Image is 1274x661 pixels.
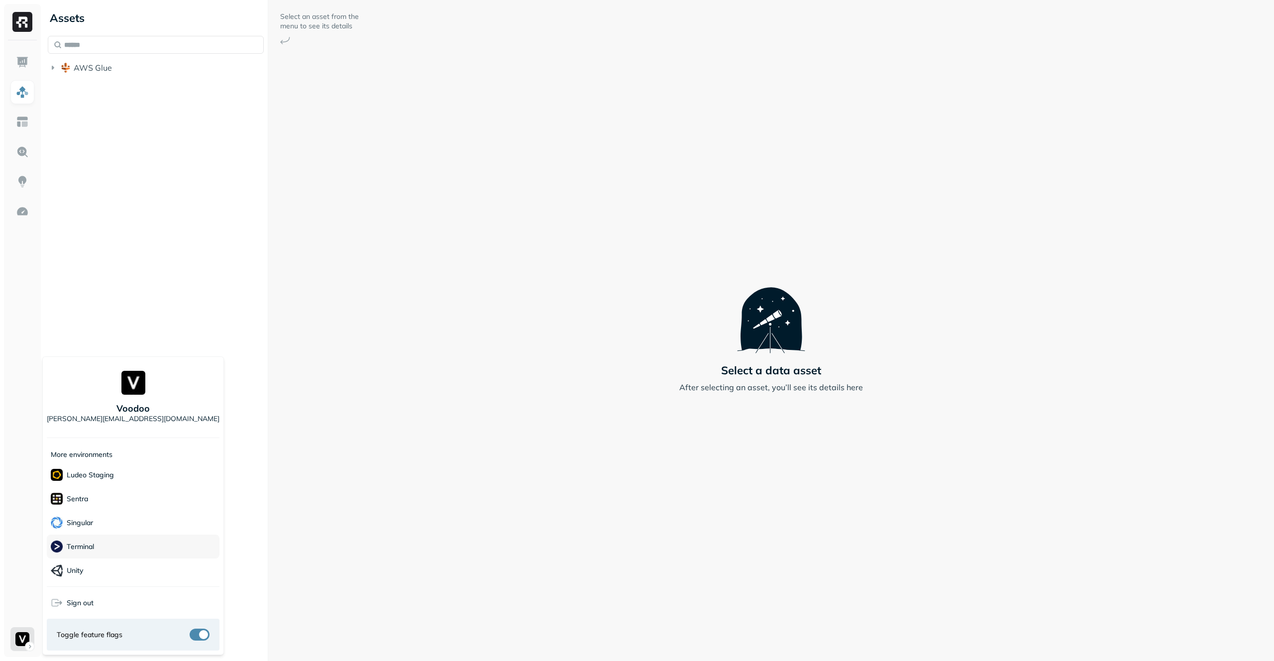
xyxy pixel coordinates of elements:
img: Voodoo [121,371,145,395]
span: Sign out [67,598,94,608]
p: [PERSON_NAME][EMAIL_ADDRESS][DOMAIN_NAME] [47,414,219,424]
img: Ludeo Staging [51,469,63,481]
p: More environments [51,450,112,459]
img: Unity [51,564,63,577]
span: Toggle feature flags [57,630,122,640]
p: Sentra [67,494,88,504]
img: Singular [51,517,63,529]
p: Ludeo Staging [67,470,114,480]
p: Singular [67,518,93,528]
p: Terminal [67,542,94,551]
img: Terminal [51,541,63,552]
p: Unity [67,566,83,575]
img: Sentra [51,493,63,505]
p: Voodoo [116,403,150,414]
